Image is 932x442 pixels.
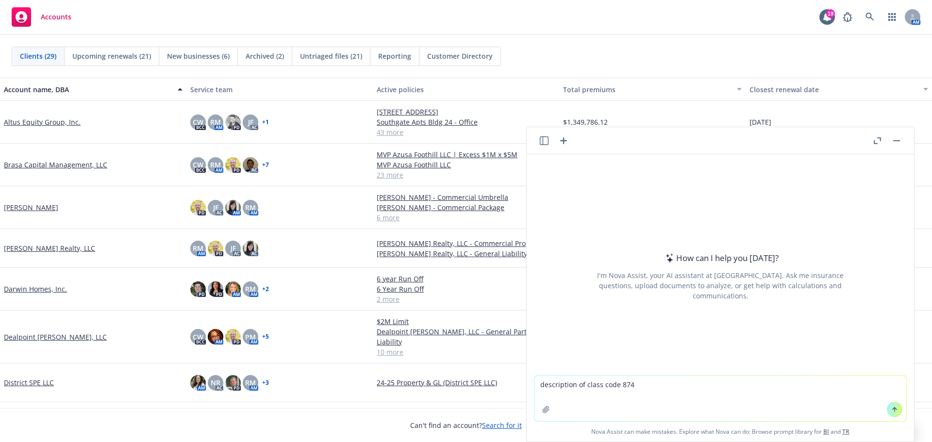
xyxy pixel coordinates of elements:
[262,119,269,125] a: + 1
[225,115,241,130] img: photo
[377,192,555,202] a: [PERSON_NAME] - Commercial Umbrella
[663,252,779,264] div: How can I help you [DATE]?
[248,117,253,127] span: JF
[8,3,75,31] a: Accounts
[534,376,906,421] textarea: description of class code 874
[377,117,555,127] a: Southgate Apts Bldg 24 - Office
[377,284,555,294] a: 6 Year Run Off
[210,160,221,170] span: RM
[190,281,206,297] img: photo
[262,286,269,292] a: + 2
[838,7,857,27] a: Report a Bug
[246,51,284,61] span: Archived (2)
[225,157,241,173] img: photo
[377,149,555,160] a: MVP Azusa Foothill LLC | Excess $1M x $5M
[20,51,56,61] span: Clients (29)
[262,334,269,340] a: + 5
[427,51,493,61] span: Customer Directory
[749,84,917,95] div: Closest renewal date
[377,238,555,248] a: [PERSON_NAME] Realty, LLC - Commercial Property
[4,84,172,95] div: Account name, DBA
[213,202,218,213] span: JF
[4,202,58,213] a: [PERSON_NAME]
[208,241,223,256] img: photo
[262,380,269,386] a: + 3
[749,117,771,127] span: [DATE]
[193,117,203,127] span: CW
[377,170,555,180] a: 23 more
[245,202,256,213] span: RM
[377,316,555,327] a: $2M Limit
[860,7,880,27] a: Search
[563,117,608,127] span: $1,349,786.12
[378,51,411,61] span: Reporting
[377,294,555,304] a: 2 more
[882,7,902,27] a: Switch app
[193,243,203,253] span: RM
[72,51,151,61] span: Upcoming renewals (21)
[245,332,256,342] span: PM
[410,420,522,430] span: Can't find an account?
[377,160,555,170] a: MVP Azusa Foothill LLC
[4,284,67,294] a: Darwin Homes, Inc.
[531,422,910,442] span: Nova Assist can make mistakes. Explore what Nova can do: Browse prompt library for and
[563,84,731,95] div: Total premiums
[210,117,221,127] span: RM
[377,347,555,357] a: 10 more
[377,127,555,137] a: 43 more
[377,84,555,95] div: Active policies
[245,377,256,388] span: RM
[4,243,95,253] a: [PERSON_NAME] Realty, LLC
[300,51,362,61] span: Untriaged files (21)
[193,332,203,342] span: CW
[377,213,555,223] a: 6 more
[4,160,107,170] a: Brasa Capital Management, LLC
[377,274,555,284] a: 6 year Run Off
[225,375,241,391] img: photo
[746,78,932,101] button: Closest renewal date
[584,270,857,301] div: I'm Nova Assist, your AI assistant at [GEOGRAPHIC_DATA]. Ask me insurance questions, upload docum...
[225,329,241,344] img: photo
[823,427,829,436] a: BI
[377,248,555,259] a: [PERSON_NAME] Realty, LLC - General Liability
[211,377,220,388] span: NR
[373,78,559,101] button: Active policies
[208,329,223,344] img: photo
[186,78,373,101] button: Service team
[208,281,223,297] img: photo
[4,377,54,388] a: District SPE LLC
[231,243,236,253] span: JF
[826,9,835,18] div: 19
[245,284,256,294] span: RM
[190,375,206,391] img: photo
[377,202,555,213] a: [PERSON_NAME] - Commercial Package
[190,84,369,95] div: Service team
[193,160,203,170] span: CW
[243,157,258,173] img: photo
[190,200,206,215] img: photo
[482,421,522,430] a: Search for it
[842,427,849,436] a: TR
[377,107,555,117] a: [STREET_ADDRESS]
[243,241,258,256] img: photo
[377,327,555,347] a: Dealpoint [PERSON_NAME], LLC - General Partnership Liability
[4,117,81,127] a: Altus Equity Group, Inc.
[262,162,269,168] a: + 7
[225,200,241,215] img: photo
[225,281,241,297] img: photo
[167,51,230,61] span: New businesses (6)
[377,377,555,388] a: 24-25 Property & GL (District SPE LLC)
[4,332,107,342] a: Dealpoint [PERSON_NAME], LLC
[41,13,71,21] span: Accounts
[559,78,746,101] button: Total premiums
